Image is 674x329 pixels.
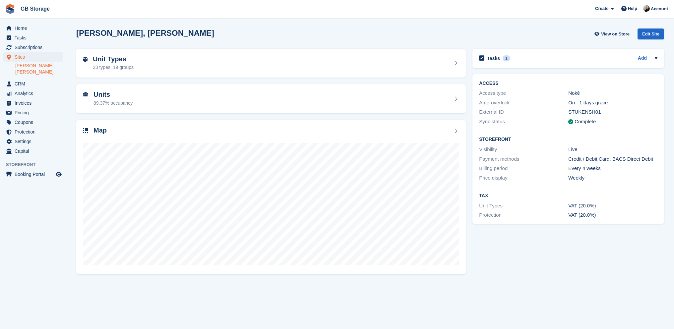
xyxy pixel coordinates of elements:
div: Access type [479,89,568,97]
img: unit-type-icn-2b2737a686de81e16bb02015468b77c625bbabd49415b5ef34ead5e3b44a266d.svg [83,57,88,62]
a: Preview store [55,170,63,178]
span: Sites [15,52,54,62]
span: CRM [15,79,54,88]
div: STUKENSH01 [568,108,657,116]
h2: Tax [479,193,657,198]
div: Edit Site [638,28,664,39]
span: Settings [15,137,54,146]
div: On - 1 days grace [568,99,657,107]
div: Credit / Debit Card, BACS Direct Debit [568,155,657,163]
span: Storefront [6,161,66,168]
div: Auto-overlock [479,99,568,107]
h2: Tasks [487,55,500,61]
span: Tasks [15,33,54,42]
a: menu [3,146,63,156]
span: Capital [15,146,54,156]
div: VAT (20.0%) [568,211,657,219]
div: Live [568,146,657,153]
div: Visibility [479,146,568,153]
img: Karl Walker [643,5,650,12]
h2: Map [93,127,107,134]
div: Every 4 weeks [568,165,657,172]
h2: ACCESS [479,81,657,86]
span: Home [15,24,54,33]
a: menu [3,43,63,52]
span: Analytics [15,89,54,98]
a: menu [3,52,63,62]
h2: [PERSON_NAME], [PERSON_NAME] [76,28,214,37]
a: menu [3,89,63,98]
span: Help [628,5,637,12]
div: Price display [479,174,568,182]
a: [PERSON_NAME], [PERSON_NAME] [15,63,63,75]
span: Create [595,5,608,12]
div: External ID [479,108,568,116]
img: stora-icon-8386f47178a22dfd0bd8f6a31ec36ba5ce8667c1dd55bd0f319d3a0aa187defe.svg [5,4,15,14]
span: Account [651,6,668,12]
a: menu [3,24,63,33]
a: menu [3,98,63,108]
h2: Units [93,91,133,98]
div: Complete [575,118,596,126]
a: Unit Types 23 types, 19 groups [76,49,466,78]
div: Protection [479,211,568,219]
a: GB Storage [18,3,52,14]
a: menu [3,137,63,146]
div: Payment methods [479,155,568,163]
div: Weekly [568,174,657,182]
a: menu [3,79,63,88]
span: Coupons [15,118,54,127]
img: unit-icn-7be61d7bf1b0ce9d3e12c5938cc71ed9869f7b940bace4675aadf7bd6d80202e.svg [83,92,88,97]
div: Unit Types [479,202,568,210]
a: Map [76,120,466,275]
a: menu [3,127,63,137]
a: menu [3,33,63,42]
div: Billing period [479,165,568,172]
div: Sync status [479,118,568,126]
a: menu [3,108,63,117]
span: Invoices [15,98,54,108]
a: Edit Site [638,28,664,42]
div: VAT (20.0%) [568,202,657,210]
h2: Storefront [479,137,657,142]
a: View on Store [593,28,632,39]
div: 1 [503,55,510,61]
span: Protection [15,127,54,137]
a: Units 89.37% occupancy [76,84,466,113]
span: Pricing [15,108,54,117]
a: Add [638,55,647,62]
a: menu [3,170,63,179]
span: Subscriptions [15,43,54,52]
span: View on Store [601,31,630,37]
div: 23 types, 19 groups [93,64,134,71]
h2: Unit Types [93,55,134,63]
div: Nokē [568,89,657,97]
div: 89.37% occupancy [93,100,133,107]
img: map-icn-33ee37083ee616e46c38cad1a60f524a97daa1e2b2c8c0bc3eb3415660979fc1.svg [83,128,88,133]
span: Booking Portal [15,170,54,179]
a: menu [3,118,63,127]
